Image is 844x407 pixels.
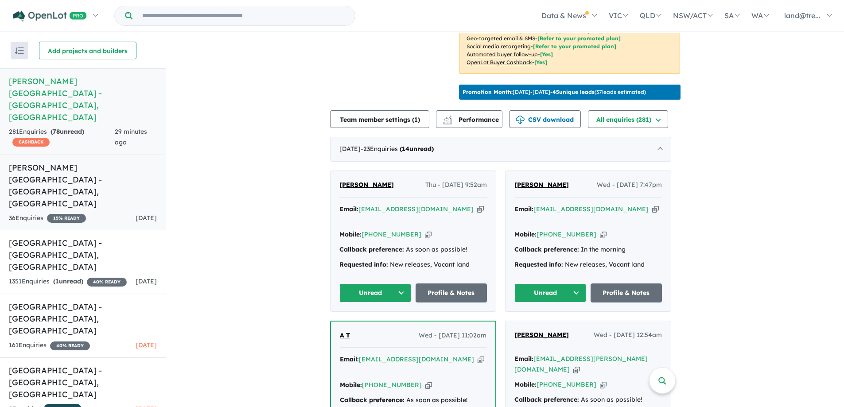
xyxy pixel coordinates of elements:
strong: Mobile: [340,381,362,389]
p: [DATE] - [DATE] - ( 37 leads estimated) [463,88,646,96]
a: [PERSON_NAME] [339,180,394,190]
strong: Callback preference: [514,245,579,253]
span: [DATE] [136,341,157,349]
u: Social media retargeting [467,43,531,50]
a: A T [340,330,350,341]
a: Profile & Notes [416,283,487,302]
u: OpenLot Buyer Cashback [467,59,532,66]
button: Copy [600,230,607,239]
div: New releases, Vacant land [339,260,487,270]
a: [EMAIL_ADDRESS][DOMAIN_NAME] [533,205,649,213]
h5: [GEOGRAPHIC_DATA] - [GEOGRAPHIC_DATA] , [GEOGRAPHIC_DATA] [9,364,157,400]
span: A T [340,331,350,339]
span: [Refer to your promoted plan] [537,35,621,42]
button: Performance [436,110,502,128]
strong: Mobile: [514,230,537,238]
strong: Callback preference: [340,396,404,404]
strong: ( unread) [51,128,84,136]
div: [DATE] [330,137,671,162]
a: [PHONE_NUMBER] [362,230,421,238]
img: bar-chart.svg [443,118,452,124]
a: Profile & Notes [591,283,662,302]
button: All enquiries (281) [588,110,668,128]
h5: [GEOGRAPHIC_DATA] - [GEOGRAPHIC_DATA] , [GEOGRAPHIC_DATA] [9,301,157,337]
button: Copy [652,205,659,214]
span: 40 % READY [50,341,90,350]
b: 45 unique leads [552,89,595,95]
button: Copy [573,365,580,374]
button: CSV download [509,110,581,128]
button: Unread [514,283,586,302]
img: Openlot PRO Logo White [13,11,87,22]
button: Unread [339,283,411,302]
h5: [PERSON_NAME][GEOGRAPHIC_DATA] - [GEOGRAPHIC_DATA] , [GEOGRAPHIC_DATA] [9,75,157,123]
a: [EMAIL_ADDRESS][PERSON_NAME][DOMAIN_NAME] [514,355,648,373]
img: line-chart.svg [443,116,451,120]
strong: ( unread) [53,277,83,285]
span: [PERSON_NAME] [514,181,569,189]
div: 161 Enquir ies [9,340,90,351]
strong: Email: [514,205,533,213]
a: [PHONE_NUMBER] [362,381,422,389]
span: 29 minutes ago [115,128,147,146]
h5: [PERSON_NAME] [GEOGRAPHIC_DATA] - [GEOGRAPHIC_DATA] , [GEOGRAPHIC_DATA] [9,162,157,209]
u: Geo-targeted email & SMS [467,35,535,42]
strong: ( unread) [400,145,434,153]
strong: Callback preference: [339,245,404,253]
span: 1 [55,277,59,285]
span: CASHBACK [12,138,50,147]
div: New releases, Vacant land [514,260,662,270]
a: [PHONE_NUMBER] [537,380,596,388]
h5: [GEOGRAPHIC_DATA] - [GEOGRAPHIC_DATA] , [GEOGRAPHIC_DATA] [9,237,157,273]
div: As soon as possible! [339,244,487,255]
strong: Email: [340,355,359,363]
span: 14 [402,145,409,153]
span: [Refer to your promoted plan] [519,27,603,34]
span: Wed - [DATE] 12:54am [594,330,662,341]
strong: Mobile: [514,380,537,388]
div: As soon as possible! [514,395,662,405]
a: [PHONE_NUMBER] [537,230,596,238]
span: land@tre... [784,11,821,20]
span: 1 [414,116,418,124]
div: 1351 Enquir ies [9,276,127,287]
button: Copy [600,380,607,389]
u: Weekend eDM slots [467,27,517,34]
span: 78 [53,128,60,136]
button: Copy [425,230,432,239]
span: [DATE] [136,214,157,222]
img: sort.svg [15,47,24,54]
strong: Requested info: [514,260,563,268]
button: Add projects and builders [39,42,136,59]
span: - 23 Enquir ies [361,145,434,153]
a: [PERSON_NAME] [514,180,569,190]
span: [DATE] [136,277,157,285]
u: Automated buyer follow-up [467,51,538,58]
strong: Mobile: [339,230,362,238]
a: [PERSON_NAME] [514,330,569,341]
span: 40 % READY [87,278,127,287]
strong: Requested info: [339,260,388,268]
button: Copy [425,380,432,390]
span: Thu - [DATE] 9:52am [425,180,487,190]
span: [Refer to your promoted plan] [533,43,616,50]
span: Wed - [DATE] 11:02am [419,330,486,341]
span: [PERSON_NAME] [514,331,569,339]
input: Try estate name, suburb, builder or developer [134,6,353,25]
button: Copy [478,355,484,364]
span: [Yes] [540,51,553,58]
button: Team member settings (1) [330,110,429,128]
strong: Email: [514,355,533,363]
strong: Callback preference: [514,395,579,403]
span: [Yes] [534,59,547,66]
span: [PERSON_NAME] [339,181,394,189]
b: Promotion Month: [463,89,513,95]
a: [EMAIL_ADDRESS][DOMAIN_NAME] [358,205,474,213]
a: [EMAIL_ADDRESS][DOMAIN_NAME] [359,355,474,363]
div: 36 Enquir ies [9,213,86,224]
div: As soon as possible! [340,395,486,406]
strong: Email: [339,205,358,213]
button: Copy [477,205,484,214]
img: download icon [516,116,525,124]
span: Wed - [DATE] 7:47pm [597,180,662,190]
